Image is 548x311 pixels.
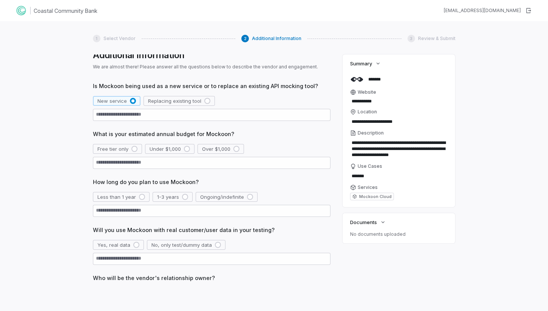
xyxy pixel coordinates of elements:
[350,97,436,106] input: Website
[153,192,193,202] button: 1-3 years
[444,8,521,14] div: [EMAIL_ADDRESS][DOMAIN_NAME]
[157,193,179,200] span: 1-3 years
[200,193,244,200] span: Ongoing/indefinite
[93,226,330,234] span: Will you use Mockoon with real customer/user data in your testing?
[93,274,330,282] span: Who will be the vendor's relationship owner?
[196,192,258,202] button: Ongoing/indefinite
[144,96,215,106] button: Replacing existing tool
[147,240,225,250] button: No, only test/dummy data
[350,231,448,237] p: No documents uploaded
[358,109,377,115] span: Location
[93,178,330,186] span: How long do you plan to use Mockoon?
[358,163,382,169] span: Use Cases
[252,36,301,42] span: Additional Information
[93,82,330,90] span: Is Mockoon being used as a new service or to replace an existing API mocking tool?
[93,96,140,106] button: New service
[93,192,150,202] button: Less than 1 year
[93,144,142,154] button: Free tier only
[358,130,384,136] span: Description
[241,35,249,42] div: 2
[350,138,448,160] textarea: Description
[97,145,128,152] span: Free tier only
[350,219,377,226] span: Documents
[148,97,201,104] span: Replacing existing tool
[15,5,27,17] img: Clerk Logo
[93,35,100,42] div: 1
[97,193,136,200] span: Less than 1 year
[93,130,330,138] span: What is your estimated annual budget for Mockoon?
[145,144,195,154] button: Under $1,000
[358,89,376,95] span: Website
[150,145,181,152] span: Under $1,000
[34,7,97,15] h1: Coastal Community Bank
[97,97,127,104] span: New service
[93,240,144,250] button: Yes, real data
[151,241,212,248] span: No, only test/dummy data
[97,241,130,248] span: Yes, real data
[350,171,448,181] textarea: Use Cases
[350,60,372,67] span: Summary
[202,145,230,152] span: Over $1,000
[348,57,383,70] button: Summary
[358,184,378,190] span: Services
[198,144,244,154] button: Over $1,000
[418,36,455,42] span: Review & Submit
[93,64,330,70] p: We are almost there! Please answer all the questions below to describe the vendor and engagement.
[350,116,448,127] input: Location
[408,35,415,42] div: 3
[348,215,388,229] button: Documents
[103,36,136,42] span: Select Vendor
[93,50,330,61] h1: Additional Information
